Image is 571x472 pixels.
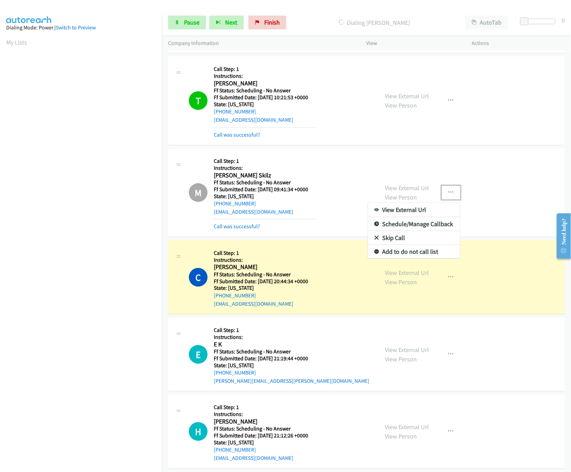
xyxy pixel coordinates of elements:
[56,24,96,31] a: Switch to Preview
[551,209,571,263] iframe: Resource Center
[189,345,208,364] div: The call is yet to be attempted
[6,38,27,46] a: My Lists
[368,231,460,245] a: Skip Call
[189,268,208,287] h1: C
[189,422,208,441] div: The call is yet to be attempted
[368,217,460,231] a: Schedule/Manage Callback
[368,203,460,217] a: View External Url
[368,245,460,259] a: Add to do not call list
[6,53,162,382] iframe: Dialpad
[189,345,208,364] h1: E
[189,422,208,441] h1: H
[6,24,156,32] div: Dialing Mode: Power |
